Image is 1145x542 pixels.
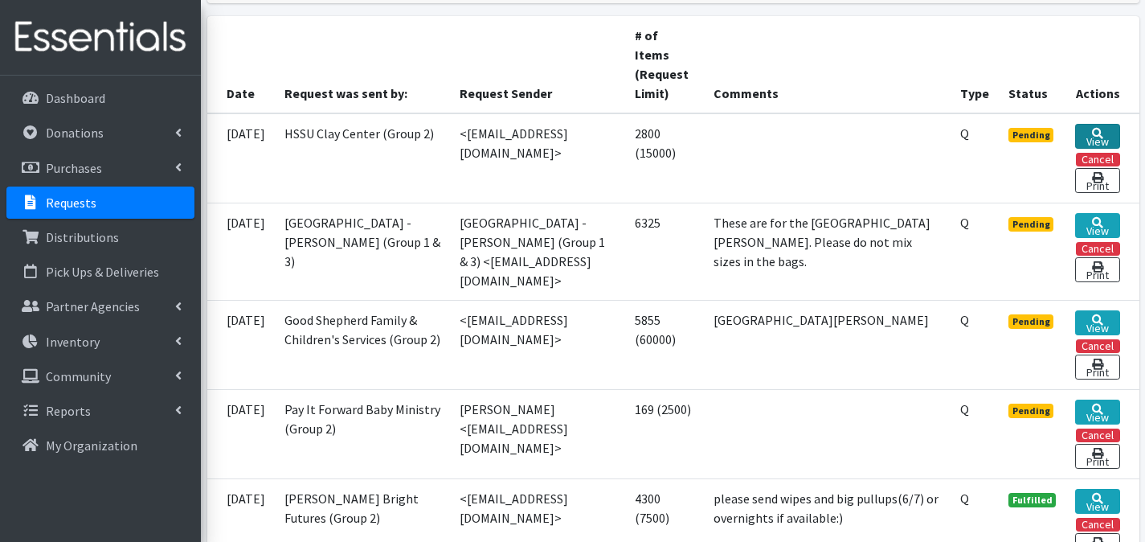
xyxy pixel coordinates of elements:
[275,300,451,389] td: Good Shepherd Family & Children's Services (Group 2)
[6,395,194,427] a: Reports
[1008,217,1054,232] span: Pending
[450,16,625,113] th: Request Sender
[1076,429,1120,442] button: Cancel
[1008,314,1054,329] span: Pending
[450,389,625,478] td: [PERSON_NAME] <[EMAIL_ADDRESS][DOMAIN_NAME]>
[625,16,704,113] th: # of Items (Request Limit)
[1075,400,1119,425] a: View
[704,300,950,389] td: [GEOGRAPHIC_DATA][PERSON_NAME]
[6,221,194,253] a: Distributions
[1075,124,1119,149] a: View
[46,90,105,106] p: Dashboard
[1075,213,1119,238] a: View
[6,360,194,392] a: Community
[450,203,625,300] td: [GEOGRAPHIC_DATA] - [PERSON_NAME] (Group 1 & 3) <[EMAIL_ADDRESS][DOMAIN_NAME]>
[1076,518,1120,532] button: Cancel
[46,437,137,454] p: My Organization
[960,215,969,231] abbr: Quantity
[207,389,275,478] td: [DATE]
[46,125,104,141] p: Donations
[6,10,194,64] img: HumanEssentials
[6,326,194,358] a: Inventory
[960,125,969,142] abbr: Quantity
[1075,489,1119,514] a: View
[625,113,704,203] td: 2800 (15000)
[1076,153,1120,166] button: Cancel
[1065,16,1139,113] th: Actions
[46,368,111,384] p: Community
[207,16,275,113] th: Date
[1075,355,1119,380] a: Print
[207,300,275,389] td: [DATE]
[1075,310,1119,335] a: View
[6,117,194,149] a: Donations
[6,429,194,462] a: My Organization
[1008,493,1057,507] span: Fulfilled
[999,16,1066,113] th: Status
[6,187,194,219] a: Requests
[1008,128,1054,142] span: Pending
[1075,257,1119,282] a: Print
[1075,444,1119,469] a: Print
[207,203,275,300] td: [DATE]
[450,300,625,389] td: <[EMAIL_ADDRESS][DOMAIN_NAME]>
[1008,404,1054,418] span: Pending
[960,312,969,328] abbr: Quantity
[46,334,100,350] p: Inventory
[450,113,625,203] td: <[EMAIL_ADDRESS][DOMAIN_NAME]>
[46,229,119,245] p: Distributions
[46,403,91,419] p: Reports
[1076,339,1120,353] button: Cancel
[275,389,451,478] td: Pay It Forward Baby Ministry (Group 2)
[960,401,969,417] abbr: Quantity
[1075,168,1119,193] a: Print
[46,160,102,176] p: Purchases
[6,256,194,288] a: Pick Ups & Deliveries
[46,264,159,280] p: Pick Ups & Deliveries
[960,491,969,507] abbr: Quantity
[625,389,704,478] td: 169 (2500)
[275,113,451,203] td: HSSU Clay Center (Group 2)
[1076,242,1120,256] button: Cancel
[275,16,451,113] th: Request was sent by:
[625,203,704,300] td: 6325
[6,82,194,114] a: Dashboard
[207,113,275,203] td: [DATE]
[46,298,140,314] p: Partner Agencies
[951,16,999,113] th: Type
[704,16,950,113] th: Comments
[6,152,194,184] a: Purchases
[46,195,96,211] p: Requests
[704,203,950,300] td: These are for the [GEOGRAPHIC_DATA][PERSON_NAME]. Please do not mix sizes in the bags.
[275,203,451,300] td: [GEOGRAPHIC_DATA] - [PERSON_NAME] (Group 1 & 3)
[625,300,704,389] td: 5855 (60000)
[6,290,194,322] a: Partner Agencies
